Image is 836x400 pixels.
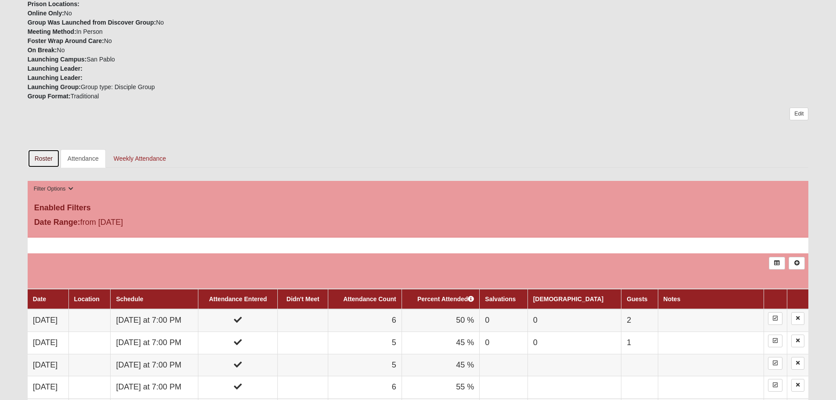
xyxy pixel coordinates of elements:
a: Enter Attendance [768,335,782,347]
a: Didn't Meet [287,295,319,303]
a: Enter Attendance [768,357,782,370]
th: Guests [621,289,658,309]
td: 0 [480,309,527,332]
td: 55 % [402,376,480,399]
strong: Meeting Method: [28,28,76,35]
td: [DATE] [28,309,68,332]
strong: Foster Wrap Around Care: [28,37,104,44]
td: 5 [328,354,402,376]
td: 5 [328,332,402,354]
td: 1 [621,332,658,354]
th: [DEMOGRAPHIC_DATA] [527,289,621,309]
a: Alt+N [789,257,805,270]
a: Percent Attended [417,295,474,303]
strong: Launching Campus: [28,56,87,63]
a: Enter Attendance [768,379,782,392]
h4: Enabled Filters [34,203,802,213]
a: Location [74,295,100,303]
a: Enter Attendance [768,312,782,325]
td: 0 [527,332,621,354]
td: [DATE] [28,354,68,376]
a: Roster [28,149,60,168]
td: 0 [527,309,621,332]
a: Attendance [61,149,106,168]
a: Delete [791,312,804,325]
td: 6 [328,309,402,332]
a: Attendance Count [343,295,396,303]
strong: Launching Leader: [28,74,83,81]
strong: Group Was Launched from Discover Group: [28,19,156,26]
td: [DATE] at 7:00 PM [111,376,198,399]
td: 45 % [402,354,480,376]
td: [DATE] [28,332,68,354]
td: [DATE] at 7:00 PM [111,309,198,332]
th: Salvations [480,289,527,309]
strong: Launching Leader: [28,65,83,72]
td: [DATE] at 7:00 PM [111,354,198,376]
button: Filter Options [31,184,76,194]
strong: Launching Group: [28,83,81,90]
strong: Prison Locations: [28,0,79,7]
a: Schedule [116,295,143,303]
a: Weekly Attendance [107,149,173,168]
div: from [DATE] [28,216,288,231]
strong: Online Only: [28,10,64,17]
td: [DATE] at 7:00 PM [111,332,198,354]
a: Date [33,295,46,303]
label: Date Range: [34,216,80,228]
a: Delete [791,335,804,347]
a: Notes [664,295,681,303]
a: Export to Excel [769,257,785,270]
td: 45 % [402,332,480,354]
strong: Group Format: [28,93,71,100]
strong: On Break: [28,47,57,54]
a: Delete [791,379,804,392]
td: [DATE] [28,376,68,399]
td: 2 [621,309,658,332]
a: Attendance Entered [209,295,267,303]
a: Delete [791,357,804,370]
td: 6 [328,376,402,399]
a: Edit [789,108,808,120]
td: 0 [480,332,527,354]
td: 50 % [402,309,480,332]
